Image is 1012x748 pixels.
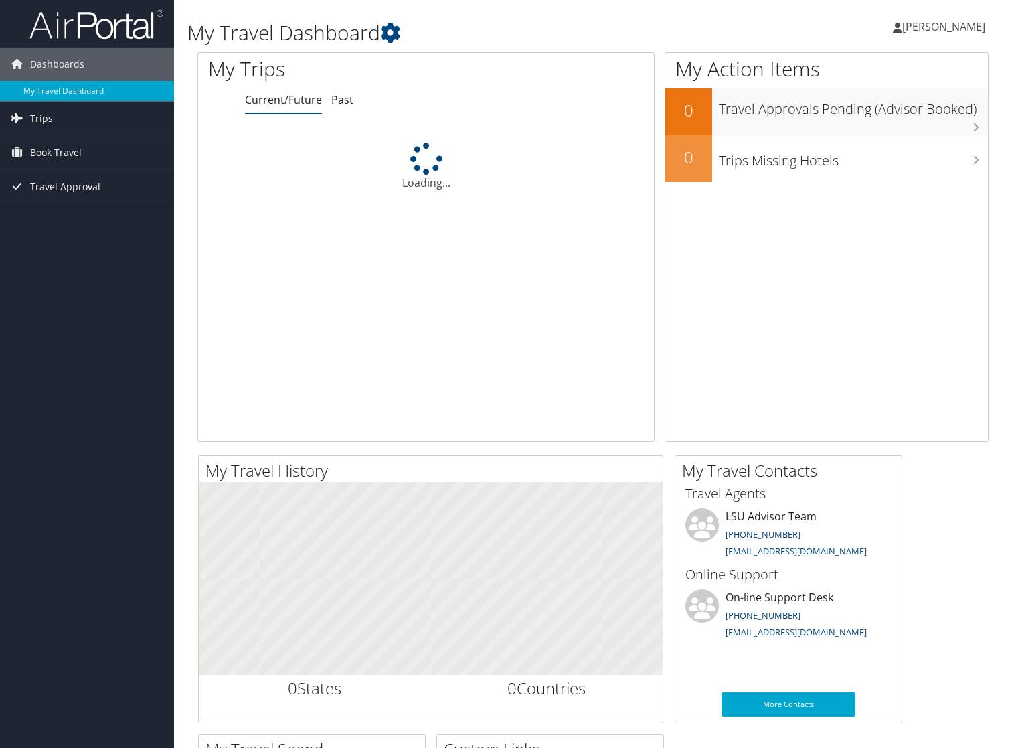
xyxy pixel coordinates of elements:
[665,99,712,122] h2: 0
[685,484,892,503] h3: Travel Agents
[902,19,985,34] span: [PERSON_NAME]
[30,136,82,169] span: Book Travel
[665,88,988,135] a: 0Travel Approvals Pending (Advisor Booked)
[682,459,902,482] h2: My Travel Contacts
[245,92,322,107] a: Current/Future
[679,508,898,563] li: LSU Advisor Team
[719,145,988,170] h3: Trips Missing Hotels
[507,677,517,699] span: 0
[726,609,800,621] a: [PHONE_NUMBER]
[30,102,53,135] span: Trips
[288,677,297,699] span: 0
[726,626,867,638] a: [EMAIL_ADDRESS][DOMAIN_NAME]
[893,7,999,47] a: [PERSON_NAME]
[30,170,100,204] span: Travel Approval
[205,459,663,482] h2: My Travel History
[331,92,353,107] a: Past
[665,135,988,182] a: 0Trips Missing Hotels
[209,677,421,700] h2: States
[726,545,867,557] a: [EMAIL_ADDRESS][DOMAIN_NAME]
[679,589,898,644] li: On-line Support Desk
[726,528,800,540] a: [PHONE_NUMBER]
[30,48,84,81] span: Dashboards
[29,9,163,40] img: airportal-logo.png
[685,565,892,584] h3: Online Support
[198,143,654,191] div: Loading...
[719,93,988,119] h3: Travel Approvals Pending (Advisor Booked)
[208,55,454,83] h1: My Trips
[665,55,988,83] h1: My Action Items
[441,677,653,700] h2: Countries
[722,692,855,717] a: More Contacts
[187,19,728,47] h1: My Travel Dashboard
[665,146,712,169] h2: 0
